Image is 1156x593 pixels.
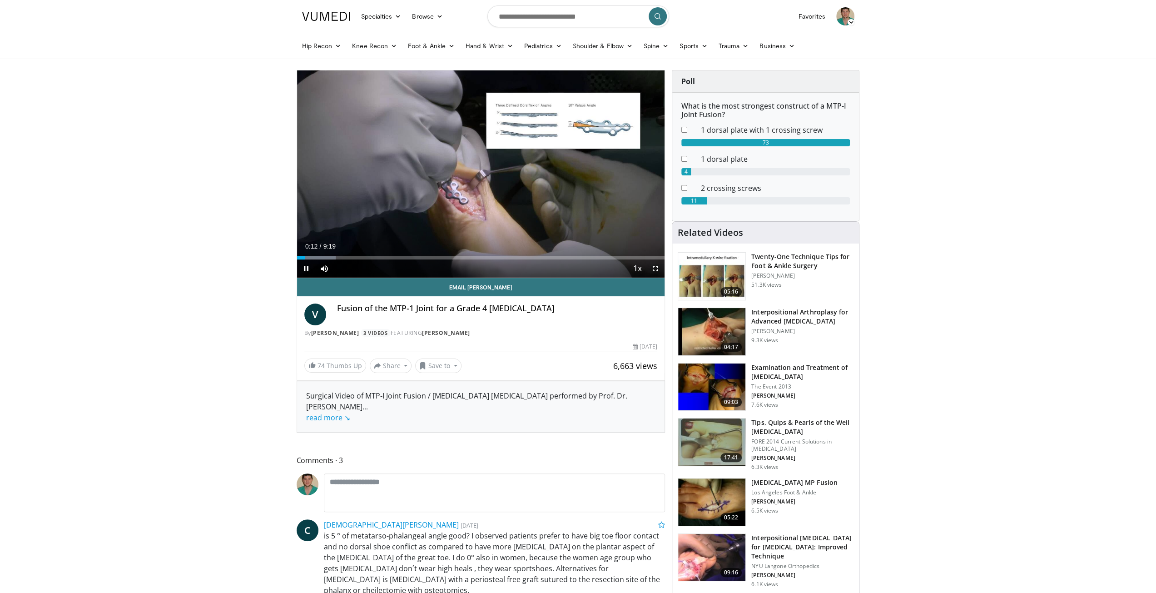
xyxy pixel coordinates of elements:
p: 6.1K views [751,581,778,588]
h3: Tips, Quips & Pearls of the Weil [MEDICAL_DATA] [751,418,853,436]
img: f28d3b06-79f2-40ea-a0c6-46cb8895f334.150x105_q85_crop-smart_upscale.jpg [678,534,745,581]
span: 17:41 [720,453,742,462]
img: Avatar [836,7,854,25]
h3: [MEDICAL_DATA] MP Fusion [751,478,837,487]
a: Hand & Wrist [460,37,519,55]
h4: Fusion of the MTP-1 Joint for a Grade 4 [MEDICAL_DATA] [337,304,658,314]
a: [PERSON_NAME] [422,329,470,337]
a: Specialties [356,7,407,25]
button: Mute [315,259,333,278]
a: 3 Videos [361,329,391,337]
h4: Related Videos [678,227,743,238]
p: [PERSON_NAME] [751,328,853,335]
p: [PERSON_NAME] [751,572,853,579]
div: [DATE] [633,343,657,351]
a: Email [PERSON_NAME] [297,278,665,296]
a: Spine [638,37,674,55]
span: 04:17 [720,343,742,352]
a: Shoulder & Elbow [567,37,638,55]
dd: 1 dorsal plate [694,154,857,164]
p: 6.3K views [751,463,778,471]
div: Surgical Video of MTP-I Joint Fusion / [MEDICAL_DATA] [MEDICAL_DATA] performed by Prof. Dr. [PERS... [306,390,656,423]
a: Pediatrics [519,37,567,55]
a: Trauma [713,37,754,55]
h3: Interpositional Arthroplasy for Advanced [MEDICAL_DATA] [751,308,853,326]
div: By FEATURING [304,329,658,337]
p: Los Angeles Foot & Ankle [751,489,837,496]
a: 74 Thumbs Up [304,359,366,373]
img: 303537_0000_1.png.150x105_q85_crop-smart_upscale.jpg [678,308,745,355]
button: Playback Rate [628,259,646,278]
button: Save to [415,359,461,373]
a: 05:22 [MEDICAL_DATA] MP Fusion Los Angeles Foot & Ankle [PERSON_NAME] 6.5K views [678,478,853,526]
h3: Twenty-One Technique Tips for Foot & Ankle Surgery [751,252,853,270]
img: a0cfc48e-456a-4610-b39c-857d3b0a5bd0.150x105_q85_crop-smart_upscale.jpg [678,478,745,526]
a: [PERSON_NAME] [311,329,359,337]
span: ... [306,402,368,423]
a: Foot & Ankle [402,37,460,55]
a: 04:17 Interpositional Arthroplasy for Advanced [MEDICAL_DATA] [PERSON_NAME] 9.3K views [678,308,853,356]
a: Browse [407,7,448,25]
a: 05:16 Twenty-One Technique Tips for Foot & Ankle Surgery [PERSON_NAME] 51.3K views [678,252,853,300]
div: 11 [681,197,707,204]
p: NYU Langone Orthopedics [751,563,853,570]
a: 09:16 Interpositional [MEDICAL_DATA] for [MEDICAL_DATA]: Improved Technique NYU Langone Orthopedi... [678,533,853,588]
p: [PERSON_NAME] [751,392,853,399]
dd: 1 dorsal plate with 1 crossing screw [694,125,857,135]
dd: 2 crossing screws [694,183,857,194]
a: C [297,519,318,541]
h3: Examination and Treatment of [MEDICAL_DATA] [751,363,853,381]
img: f017a883-730f-45dc-acf7-d2736b8da969.150x105_q85_crop-smart_upscale.jpg [678,364,745,411]
p: 9.3K views [751,337,778,344]
span: 05:22 [720,513,742,522]
span: 05:16 [720,287,742,296]
strong: Poll [681,76,695,86]
span: 09:03 [720,398,742,407]
p: [PERSON_NAME] [751,454,853,462]
span: / [320,243,322,250]
p: The Event 2013 [751,383,853,390]
p: [PERSON_NAME] [751,272,853,279]
a: Sports [674,37,713,55]
a: [DEMOGRAPHIC_DATA][PERSON_NAME] [324,520,459,530]
a: V [304,304,326,325]
p: 7.6K views [751,401,778,409]
p: [PERSON_NAME] [751,498,837,505]
div: 73 [681,139,850,146]
img: Avatar [297,473,318,495]
div: Progress Bar [297,256,665,259]
button: Pause [297,259,315,278]
a: Business [754,37,800,55]
span: 0:12 [305,243,318,250]
span: 9:19 [323,243,336,250]
img: 6702e58c-22b3-47ce-9497-b1c0ae175c4c.150x105_q85_crop-smart_upscale.jpg [678,253,745,300]
p: FORE 2014 Current Solutions in [MEDICAL_DATA] [751,438,853,453]
a: Hip Recon [297,37,347,55]
button: Share [370,359,412,373]
span: Comments 3 [297,454,665,466]
img: 28f23b59-ea27-48bd-8d84-3131a8e0ead1.150x105_q85_crop-smart_upscale.jpg [678,419,745,466]
h3: Interpositional [MEDICAL_DATA] for [MEDICAL_DATA]: Improved Technique [751,533,853,561]
h6: What is the most strongest construct of a MTP-I Joint Fusion? [681,102,850,119]
div: 4 [681,168,690,175]
small: [DATE] [461,521,478,529]
a: 17:41 Tips, Quips & Pearls of the Weil [MEDICAL_DATA] FORE 2014 Current Solutions in [MEDICAL_DAT... [678,418,853,471]
a: Knee Recon [347,37,402,55]
p: 6.5K views [751,507,778,514]
video-js: Video Player [297,70,665,278]
a: 09:03 Examination and Treatment of [MEDICAL_DATA] The Event 2013 [PERSON_NAME] 7.6K views [678,363,853,411]
img: VuMedi Logo [302,12,350,21]
span: 74 [318,361,325,370]
button: Fullscreen [646,259,665,278]
span: 09:16 [720,568,742,577]
span: 6,663 views [613,360,657,371]
p: 51.3K views [751,281,781,289]
input: Search topics, interventions [487,5,669,27]
a: read more ↘ [306,413,350,423]
a: Favorites [793,7,831,25]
